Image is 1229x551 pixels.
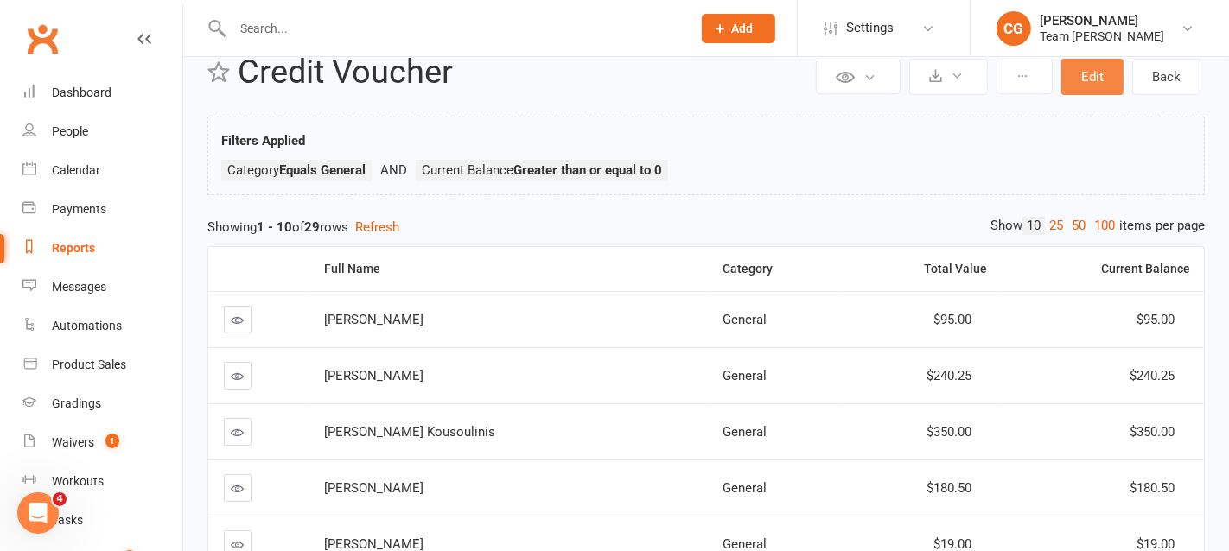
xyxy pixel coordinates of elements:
div: Workouts [52,474,104,488]
strong: 1 - 10 [257,219,292,235]
span: [PERSON_NAME] [324,312,423,327]
a: Workouts [22,462,182,501]
button: Edit [1061,59,1124,95]
a: Gradings [22,384,182,423]
a: Clubworx [21,17,64,60]
span: $240.25 [927,368,971,383]
a: Tasks [22,501,182,540]
div: Reports [52,241,95,255]
span: $180.50 [1130,480,1175,496]
div: Tasks [52,513,83,527]
div: Gradings [52,396,101,410]
div: Showing of rows [207,217,1205,237]
strong: Equals General [279,162,366,178]
div: Full Name [324,263,692,275]
span: [PERSON_NAME] [324,368,423,383]
a: 100 [1090,217,1119,235]
span: General [723,424,767,440]
a: Reports [22,229,182,268]
span: 1 [105,434,119,448]
div: Automations [52,319,122,332]
span: General [723,368,767,383]
a: Payments [22,190,182,229]
a: Dashboard [22,73,182,112]
span: Settings [846,9,894,47]
div: CG [997,11,1031,46]
span: $350.00 [1130,424,1175,440]
span: [PERSON_NAME] [324,480,423,496]
a: Product Sales [22,345,182,384]
input: Search... [227,16,679,41]
strong: 29 [304,219,320,235]
span: [PERSON_NAME] Kousoulinis [324,424,495,440]
span: $350.00 [927,424,971,440]
div: Show items per page [990,217,1205,235]
div: Waivers [52,435,94,449]
span: General [723,312,767,327]
div: Total Value [858,263,987,275]
div: Product Sales [52,358,126,371]
a: Calendar [22,151,182,190]
strong: Greater than or equal to 0 [513,162,662,178]
a: Waivers 1 [22,423,182,462]
a: Messages [22,268,182,307]
button: Add [702,14,775,43]
div: Messages [52,280,106,294]
span: $240.25 [1130,368,1175,383]
span: Current Balance [422,162,662,178]
span: $95.00 [933,312,971,327]
div: Current Balance [1016,263,1190,275]
strong: Filters Applied [221,133,305,149]
div: People [52,124,88,138]
span: General [723,480,767,496]
span: $180.50 [927,480,971,496]
a: Automations [22,307,182,345]
h2: Credit Voucher [238,54,812,91]
a: Back [1132,59,1200,95]
div: Calendar [52,163,100,177]
div: Category [723,263,829,275]
button: Refresh [355,217,399,237]
a: 50 [1067,217,1090,235]
span: Add [732,22,754,35]
span: Category [227,162,366,178]
a: People [22,112,182,151]
span: 4 [53,492,67,506]
div: Payments [52,202,106,216]
iframe: Intercom live chat [17,492,59,534]
div: Dashboard [52,85,111,99]
div: Team [PERSON_NAME] [1040,28,1164,44]
a: 25 [1045,217,1067,235]
span: $95.00 [1137,312,1175,327]
a: 10 [1022,217,1045,235]
div: [PERSON_NAME] [1040,13,1164,28]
